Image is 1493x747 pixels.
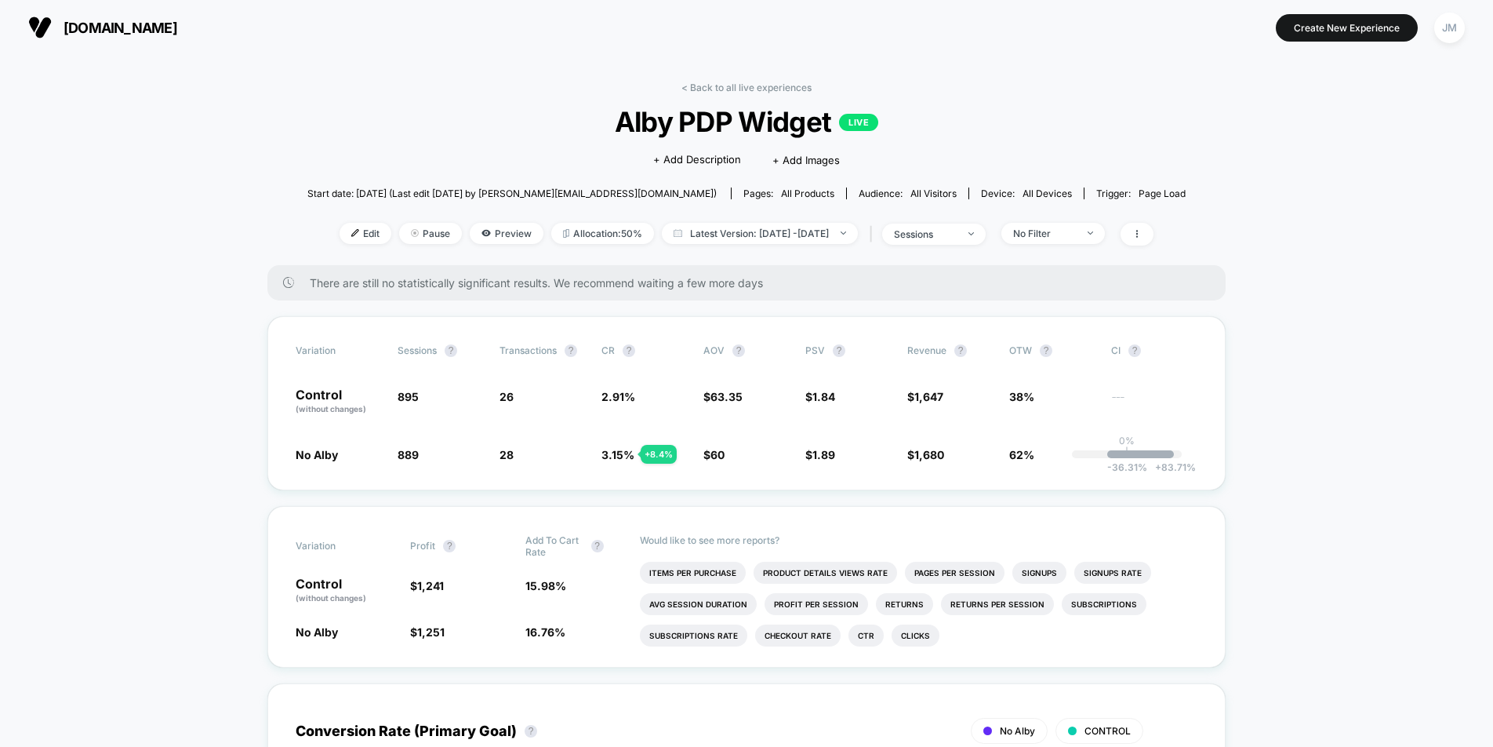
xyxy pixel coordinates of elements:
span: $ [805,448,835,461]
span: 28 [499,448,514,461]
span: 889 [398,448,419,461]
span: $ [703,390,743,403]
li: Ctr [848,625,884,647]
button: ? [833,344,845,357]
p: | [1125,446,1128,458]
span: Variation [296,344,382,357]
img: end [841,231,846,235]
span: Allocation: 50% [551,223,654,244]
img: rebalance [563,229,569,238]
p: Would like to see more reports? [640,534,1197,546]
span: Profit [410,540,435,552]
li: Avg Session Duration [640,593,757,615]
button: ? [1128,344,1141,357]
span: 1,241 [417,579,444,592]
span: -36.31 % [1107,461,1147,473]
span: No Alby [296,625,338,639]
span: CI [1111,344,1197,357]
span: 26 [499,390,514,403]
button: ? [445,344,457,357]
span: Page Load [1139,188,1186,199]
li: Product Details Views Rate [754,562,897,584]
span: All Visitors [910,188,957,199]
span: all products [781,188,834,199]
li: Items Per Purchase [640,562,746,584]
span: CR [601,344,615,356]
span: all devices [1023,188,1072,199]
p: Control [296,388,382,415]
div: + 8.4 % [641,445,677,464]
span: CONTROL [1084,725,1131,737]
span: 63.35 [710,390,743,403]
span: 3.15 % [601,448,634,461]
button: ? [1040,344,1052,357]
span: 1,680 [914,448,944,461]
img: end [411,229,419,237]
div: No Filter [1013,228,1076,239]
button: ? [525,725,537,738]
span: $ [410,579,444,592]
span: 895 [398,390,419,403]
span: Edit [340,223,391,244]
span: (without changes) [296,404,366,414]
span: Alby PDP Widget [351,105,1142,138]
span: --- [1111,392,1197,415]
span: Revenue [907,344,946,356]
div: Pages: [743,188,834,199]
li: Profit Per Session [765,593,868,615]
span: No Alby [296,448,338,461]
span: Pause [399,223,462,244]
span: Device: [968,188,1084,199]
span: [DOMAIN_NAME] [64,20,177,36]
span: Transactions [499,344,557,356]
span: PSV [805,344,825,356]
div: JM [1434,13,1465,43]
span: 16.76 % [525,625,565,639]
div: sessions [894,228,957,240]
span: 1,251 [417,625,445,639]
p: 0% [1119,435,1135,446]
button: ? [443,540,456,552]
a: < Back to all live experiences [681,82,812,93]
button: ? [954,344,967,357]
span: 1,647 [914,390,943,403]
span: 2.91 % [601,390,635,403]
span: + Add Images [772,154,840,166]
button: Create New Experience [1276,14,1418,42]
li: Signups Rate [1074,562,1151,584]
div: Trigger: [1096,188,1186,199]
li: Signups [1012,562,1066,584]
span: $ [703,448,725,461]
span: 15.98 % [525,579,566,592]
span: Preview [470,223,543,244]
span: $ [907,390,943,403]
span: $ [907,448,944,461]
span: AOV [703,344,725,356]
button: JM [1429,12,1469,44]
li: Checkout Rate [755,625,841,647]
span: + Add Description [653,152,741,168]
li: Clicks [892,625,939,647]
span: 1.84 [812,390,835,403]
p: Control [296,578,394,604]
img: edit [351,229,359,237]
img: Visually logo [28,16,52,39]
div: Audience: [859,188,957,199]
button: [DOMAIN_NAME] [24,15,182,40]
button: ? [591,540,604,552]
span: Variation [296,534,382,558]
span: OTW [1009,344,1095,357]
img: end [968,232,974,235]
li: Subscriptions [1062,593,1146,615]
p: LIVE [839,114,878,131]
span: Sessions [398,344,437,356]
span: 1.89 [812,448,835,461]
span: | [866,223,882,246]
span: No Alby [1000,725,1035,737]
li: Returns [876,593,933,615]
span: 83.71 % [1147,461,1196,473]
span: 38% [1009,390,1034,403]
span: 60 [710,448,725,461]
span: $ [805,390,835,403]
span: 62% [1009,448,1034,461]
